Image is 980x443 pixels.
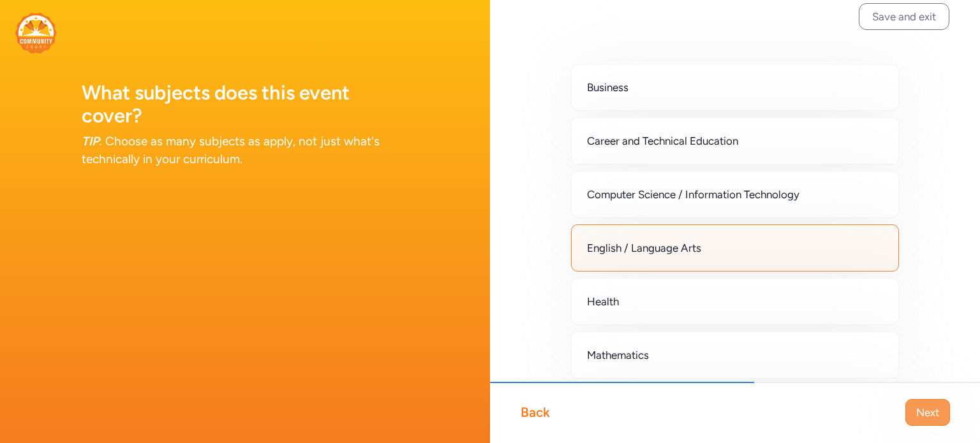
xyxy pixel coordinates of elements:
button: Next [905,399,950,426]
span: Computer Science / Information Technology [587,187,799,202]
span: Next [916,405,939,420]
span: TIP [82,134,99,149]
span: Health [587,294,619,309]
div: : Choose as many subjects as apply, not just what's technically in your curriculum. [82,133,408,168]
div: Back [521,403,550,421]
h1: What subjects does this event cover? [82,82,408,127]
img: logo [15,13,57,54]
span: Business [587,80,628,95]
span: Career and Technical Education [587,133,738,149]
span: Mathematics [587,347,649,363]
span: English / Language Arts [587,240,701,256]
button: Save and exit [859,3,949,30]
